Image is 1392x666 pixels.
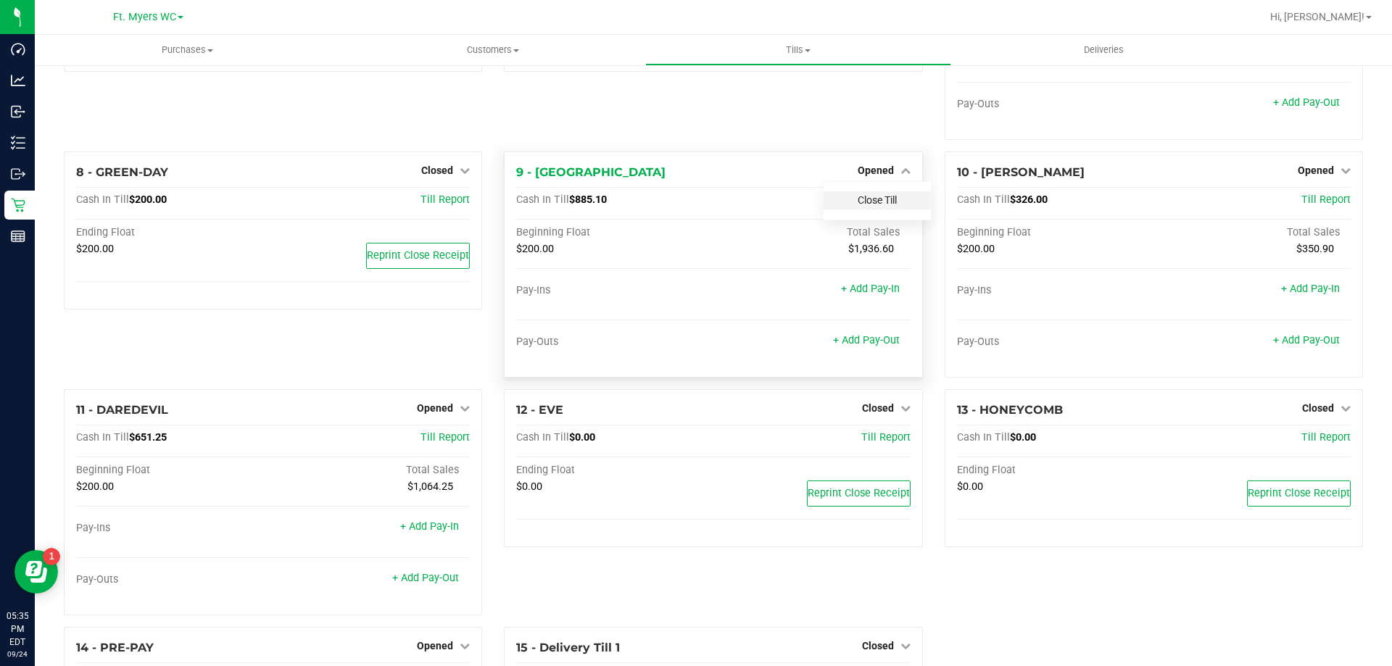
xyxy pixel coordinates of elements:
a: Till Report [1301,431,1351,444]
span: 10 - [PERSON_NAME] [957,165,1085,179]
span: $1,064.25 [407,480,453,493]
span: 15 - Delivery Till 1 [516,641,620,654]
a: + Add Pay-Out [833,334,900,346]
div: Beginning Float [957,226,1154,239]
a: Deliveries [951,35,1256,65]
span: Customers [341,43,645,57]
iframe: Resource center [14,550,58,594]
div: Beginning Float [516,226,713,239]
a: Till Report [861,431,911,444]
span: $326.00 [1010,193,1048,206]
div: Pay-Outs [516,336,713,349]
span: 9 - [GEOGRAPHIC_DATA] [516,165,666,179]
span: 13 - HONEYCOMB [957,403,1063,417]
button: Reprint Close Receipt [366,243,470,269]
span: Cash In Till [76,431,129,444]
inline-svg: Inbound [11,104,25,119]
div: Pay-Ins [76,522,273,535]
a: + Add Pay-Out [1273,334,1340,346]
div: Ending Float [957,464,1154,477]
span: 8 - GREEN-DAY [76,165,168,179]
a: + Add Pay-In [400,520,459,533]
div: Pay-Ins [957,284,1154,297]
span: $0.00 [1010,431,1036,444]
span: Tills [646,43,950,57]
div: Pay-Ins [516,284,713,297]
inline-svg: Outbound [11,167,25,181]
span: $0.00 [957,480,983,493]
span: $0.00 [516,480,542,493]
inline-svg: Analytics [11,73,25,88]
span: Purchases [35,43,340,57]
div: Pay-Outs [957,336,1154,349]
a: Till Report [420,431,470,444]
span: Cash In Till [957,193,1010,206]
span: $651.25 [129,431,167,444]
span: $200.00 [76,243,114,255]
iframe: Resource center unread badge [43,548,60,565]
span: Reprint Close Receipt [367,249,469,262]
span: Cash In Till [516,431,569,444]
span: Cash In Till [957,431,1010,444]
span: $200.00 [76,480,114,493]
a: + Add Pay-Out [1273,96,1340,109]
span: Opened [1298,165,1334,176]
span: Ft. Myers WC [113,11,176,23]
button: Reprint Close Receipt [807,480,911,507]
a: Customers [340,35,645,65]
span: Closed [862,402,894,414]
span: Deliveries [1064,43,1143,57]
span: Reprint Close Receipt [1248,487,1350,499]
p: 05:35 PM EDT [7,609,28,649]
div: Ending Float [76,226,273,239]
a: + Add Pay-Out [392,572,459,584]
span: Reprint Close Receipt [808,487,910,499]
p: 09/24 [7,649,28,659]
div: Ending Float [516,464,713,477]
span: Closed [1302,402,1334,414]
span: Cash In Till [516,193,569,206]
inline-svg: Reports [11,229,25,243]
a: Close Till [858,194,897,206]
span: Closed [862,640,894,652]
span: Closed [421,165,453,176]
span: 14 - PRE-PAY [76,641,154,654]
span: $200.00 [957,243,995,255]
div: Pay-Outs [76,573,273,586]
div: Beginning Float [76,464,273,477]
inline-svg: Dashboard [11,42,25,57]
div: Total Sales [713,226,911,239]
span: Cash In Till [76,193,129,206]
span: $885.10 [569,193,607,206]
span: Opened [417,402,453,414]
button: Reprint Close Receipt [1247,480,1351,507]
span: Opened [417,640,453,652]
span: $1,936.60 [848,243,894,255]
inline-svg: Inventory [11,136,25,150]
span: 12 - EVE [516,403,563,417]
span: Hi, [PERSON_NAME]! [1270,11,1364,22]
a: Tills [645,35,950,65]
span: $200.00 [516,243,554,255]
a: + Add Pay-In [1281,283,1340,295]
span: $200.00 [129,193,167,206]
div: Total Sales [1153,226,1351,239]
span: Opened [858,165,894,176]
a: Till Report [1301,193,1351,206]
span: $0.00 [569,431,595,444]
a: Till Report [420,193,470,206]
div: Pay-Outs [957,98,1154,111]
div: Total Sales [273,464,471,477]
a: + Add Pay-In [841,283,900,295]
span: $350.90 [1296,243,1334,255]
inline-svg: Retail [11,198,25,212]
span: 11 - DAREDEVIL [76,403,168,417]
a: Purchases [35,35,340,65]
